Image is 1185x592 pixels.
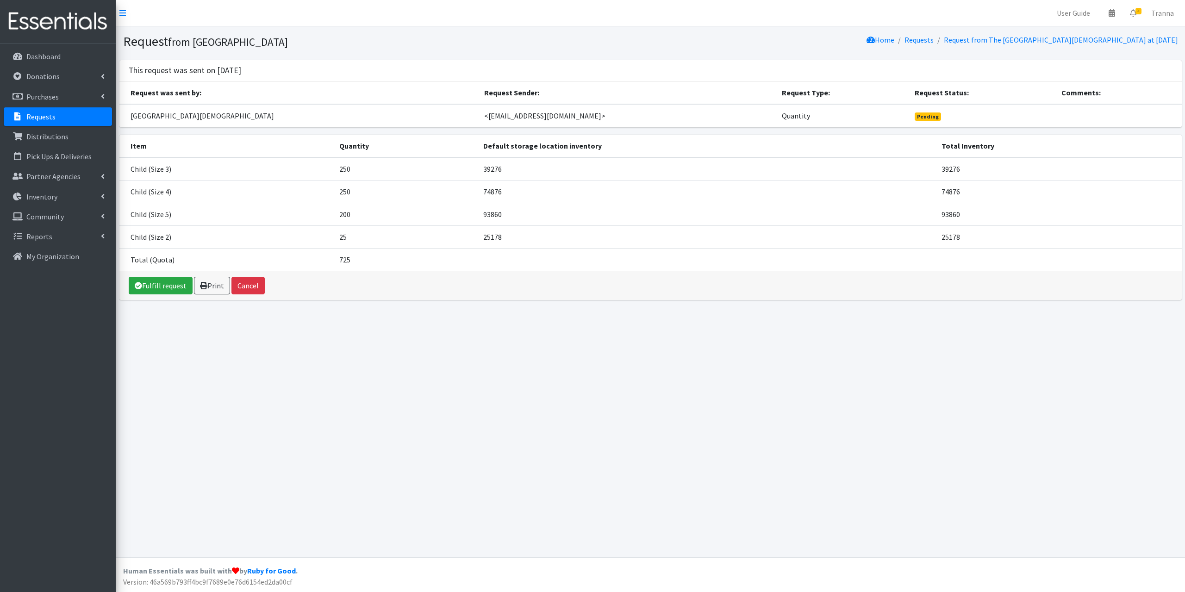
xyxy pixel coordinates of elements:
a: Print [194,277,230,294]
span: 2 [1135,8,1141,14]
td: 25 [334,225,478,248]
p: Reports [26,232,52,241]
th: Request Sender: [479,81,776,104]
th: Total Inventory [936,135,1181,157]
a: Donations [4,67,112,86]
td: 25178 [478,225,936,248]
td: 200 [334,203,478,225]
td: 74876 [478,180,936,203]
p: Purchases [26,92,59,101]
button: Cancel [231,277,265,294]
strong: Human Essentials was built with by . [123,566,298,575]
p: Pick Ups & Deliveries [26,152,92,161]
td: Child (Size 5) [119,203,334,225]
p: Requests [26,112,56,121]
p: Dashboard [26,52,61,61]
p: Donations [26,72,60,81]
a: Reports [4,227,112,246]
p: Community [26,212,64,221]
th: Comments: [1056,81,1182,104]
td: 93860 [478,203,936,225]
td: Quantity [776,104,909,127]
td: <[EMAIL_ADDRESS][DOMAIN_NAME]> [479,104,776,127]
small: from [GEOGRAPHIC_DATA] [168,35,288,49]
th: Quantity [334,135,478,157]
td: 39276 [478,157,936,181]
td: 74876 [936,180,1181,203]
th: Request Type: [776,81,909,104]
th: Item [119,135,334,157]
p: Distributions [26,132,69,141]
p: Partner Agencies [26,172,81,181]
th: Default storage location inventory [478,135,936,157]
span: Version: 46a569b793ff4bc9f7689e0e76d6154ed2da00cf [123,577,293,586]
td: 725 [334,248,478,271]
td: Total (Quota) [119,248,334,271]
td: 25178 [936,225,1181,248]
a: 2 [1123,4,1144,22]
a: Inventory [4,187,112,206]
td: Child (Size 3) [119,157,334,181]
th: Request was sent by: [119,81,479,104]
a: My Organization [4,247,112,266]
td: 39276 [936,157,1181,181]
a: Request from The [GEOGRAPHIC_DATA][DEMOGRAPHIC_DATA] at [DATE] [944,35,1178,44]
a: User Guide [1049,4,1098,22]
h1: Request [123,33,647,50]
a: Community [4,207,112,226]
a: Dashboard [4,47,112,66]
img: HumanEssentials [4,6,112,37]
td: Child (Size 2) [119,225,334,248]
td: 250 [334,157,478,181]
a: Fulfill request [129,277,193,294]
a: Requests [904,35,934,44]
p: Inventory [26,192,57,201]
td: Child (Size 4) [119,180,334,203]
p: My Organization [26,252,79,261]
a: Ruby for Good [247,566,296,575]
span: Pending [915,112,941,121]
a: Partner Agencies [4,167,112,186]
h3: This request was sent on [DATE] [129,66,241,75]
a: Distributions [4,127,112,146]
a: Requests [4,107,112,126]
a: Home [867,35,894,44]
a: Pick Ups & Deliveries [4,147,112,166]
td: 250 [334,180,478,203]
a: Purchases [4,87,112,106]
a: Tranna [1144,4,1181,22]
th: Request Status: [909,81,1056,104]
td: [GEOGRAPHIC_DATA][DEMOGRAPHIC_DATA] [119,104,479,127]
td: 93860 [936,203,1181,225]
